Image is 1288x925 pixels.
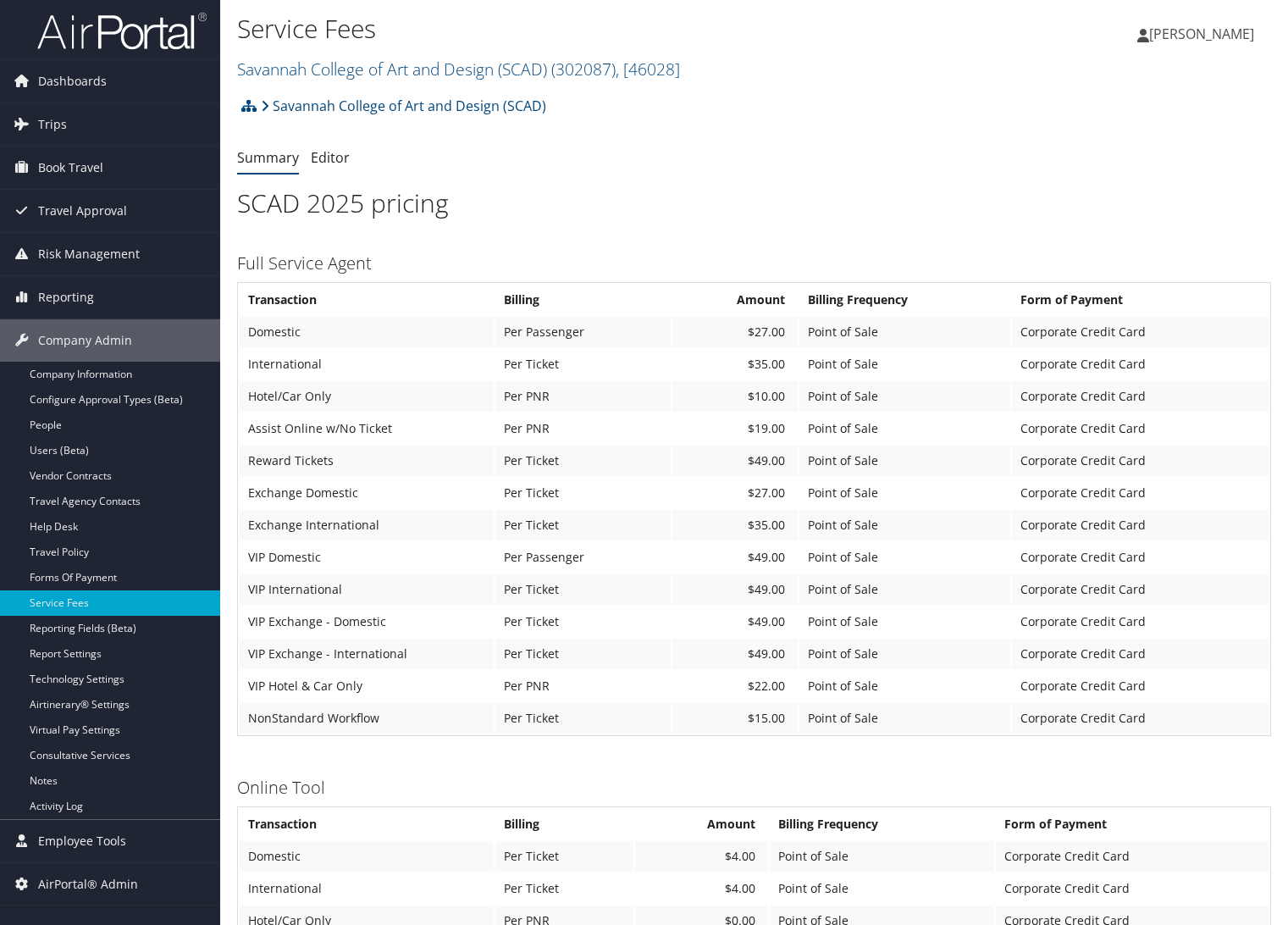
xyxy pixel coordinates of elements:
td: Point of Sale [770,841,994,872]
td: $19.00 [672,413,798,444]
span: Dashboards [38,60,107,102]
td: Per PNR [495,671,671,701]
th: Amount [672,285,798,315]
td: Corporate Credit Card [1012,413,1269,444]
td: Point of Sale [799,574,1010,605]
td: Corporate Credit Card [1012,349,1269,379]
td: $35.00 [672,510,798,540]
th: Amount [635,809,768,839]
td: $10.00 [672,381,798,412]
td: Point of Sale [799,478,1010,508]
td: Per Ticket [495,510,671,540]
td: Corporate Credit Card [1012,639,1269,669]
th: Billing [495,285,671,315]
td: Per Ticket [495,703,671,734]
th: Transaction [240,285,494,315]
td: Corporate Credit Card [1012,317,1269,347]
td: Point of Sale [799,381,1010,412]
td: $49.00 [672,574,798,605]
td: Point of Sale [770,873,994,904]
td: Corporate Credit Card [1012,703,1269,734]
td: $49.00 [672,542,798,573]
td: $4.00 [635,873,768,904]
a: Savannah College of Art and Design (SCAD) [237,58,680,80]
span: Risk Management [38,233,140,275]
td: Corporate Credit Card [1012,381,1269,412]
td: Point of Sale [799,510,1010,540]
span: Reporting [38,276,94,318]
td: Assist Online w/No Ticket [240,413,494,444]
td: VIP Exchange - International [240,639,494,669]
a: Summary [237,148,299,167]
span: Travel Approval [38,190,127,232]
td: Per Ticket [495,349,671,379]
td: $15.00 [672,703,798,734]
td: Corporate Credit Card [996,841,1269,872]
td: Point of Sale [799,349,1010,379]
th: Billing Frequency [799,285,1010,315]
th: Billing Frequency [770,809,994,839]
td: Corporate Credit Card [1012,510,1269,540]
td: VIP Hotel & Car Only [240,671,494,701]
td: Per Ticket [495,639,671,669]
td: Domestic [240,317,494,347]
td: Per PNR [495,381,671,412]
td: Corporate Credit Card [996,873,1269,904]
td: Corporate Credit Card [1012,446,1269,476]
td: Reward Tickets [240,446,494,476]
td: Point of Sale [799,446,1010,476]
td: Per Ticket [495,841,633,872]
td: Per Ticket [495,574,671,605]
td: Corporate Credit Card [1012,542,1269,573]
span: ( 302087 ) [551,58,616,80]
td: Hotel/Car Only [240,381,494,412]
td: $49.00 [672,446,798,476]
span: Company Admin [38,319,132,362]
th: Billing [495,809,633,839]
td: Exchange International [240,510,494,540]
td: Per Ticket [495,478,671,508]
td: Corporate Credit Card [1012,478,1269,508]
td: $49.00 [672,607,798,637]
span: Book Travel [38,147,103,189]
td: Point of Sale [799,703,1010,734]
td: Point of Sale [799,317,1010,347]
td: Point of Sale [799,639,1010,669]
th: Form of Payment [1012,285,1269,315]
td: Domestic [240,841,494,872]
h1: SCAD 2025 pricing [237,186,1271,221]
td: International [240,349,494,379]
td: Per Ticket [495,607,671,637]
a: [PERSON_NAME] [1137,8,1271,59]
a: Savannah College of Art and Design (SCAD) [261,89,546,123]
td: VIP Exchange - Domestic [240,607,494,637]
td: $49.00 [672,639,798,669]
span: , [ 46028 ] [616,58,680,80]
td: Corporate Credit Card [1012,607,1269,637]
th: Transaction [240,809,494,839]
td: $27.00 [672,317,798,347]
td: Corporate Credit Card [1012,574,1269,605]
td: Point of Sale [799,671,1010,701]
span: AirPortal® Admin [38,863,138,906]
a: Editor [311,148,350,167]
td: Per PNR [495,413,671,444]
th: Form of Payment [996,809,1269,839]
td: Point of Sale [799,542,1010,573]
td: Per Ticket [495,873,633,904]
span: [PERSON_NAME] [1149,25,1254,43]
td: VIP International [240,574,494,605]
td: Per Passenger [495,542,671,573]
td: $35.00 [672,349,798,379]
h1: Service Fees [237,11,926,47]
span: Employee Tools [38,820,126,862]
td: NonStandard Workflow [240,703,494,734]
span: Trips [38,103,67,146]
td: $4.00 [635,841,768,872]
td: International [240,873,494,904]
td: $27.00 [672,478,798,508]
td: Point of Sale [799,413,1010,444]
td: $22.00 [672,671,798,701]
td: Point of Sale [799,607,1010,637]
td: Per Ticket [495,446,671,476]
